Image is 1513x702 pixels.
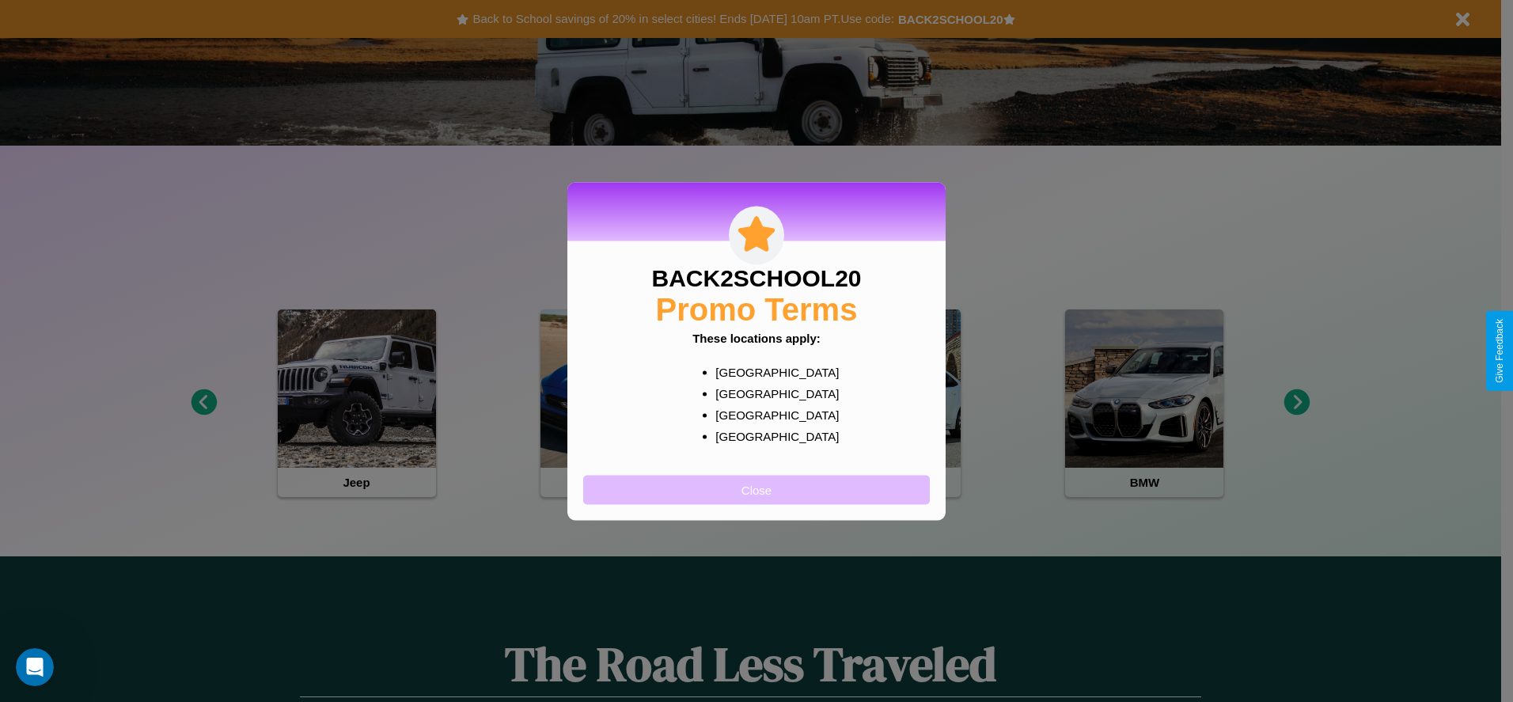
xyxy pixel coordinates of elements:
[715,404,829,425] p: [GEOGRAPHIC_DATA]
[16,648,54,686] iframe: Intercom live chat
[1494,319,1505,383] div: Give Feedback
[583,475,930,504] button: Close
[715,425,829,446] p: [GEOGRAPHIC_DATA]
[656,291,858,327] h2: Promo Terms
[692,331,821,344] b: These locations apply:
[715,361,829,382] p: [GEOGRAPHIC_DATA]
[651,264,861,291] h3: BACK2SCHOOL20
[715,382,829,404] p: [GEOGRAPHIC_DATA]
